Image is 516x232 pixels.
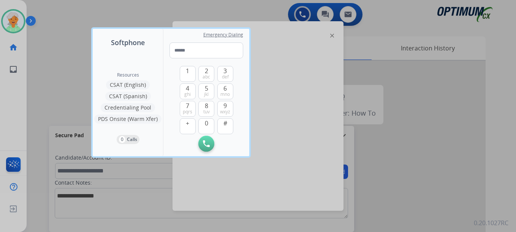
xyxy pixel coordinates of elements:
[203,74,210,80] span: abc
[223,84,227,93] span: 6
[203,32,243,38] span: Emergency Dialing
[205,84,208,93] span: 5
[184,91,191,97] span: ghi
[186,119,189,128] span: +
[198,83,214,99] button: 5jkl
[223,101,227,110] span: 9
[220,91,230,97] span: mno
[180,118,196,134] button: +
[94,114,161,124] button: PDS Onsite (Warm Xfer)
[183,109,192,115] span: pqrs
[203,140,210,147] img: call-button
[180,101,196,117] button: 7pqrs
[111,37,145,48] span: Softphone
[223,119,227,128] span: #
[105,92,151,101] button: CSAT (Spanish)
[198,66,214,82] button: 2abc
[217,66,233,82] button: 3def
[186,101,189,110] span: 7
[205,101,208,110] span: 8
[223,66,227,75] span: 3
[127,136,137,143] p: Calls
[180,83,196,99] button: 4ghi
[117,72,139,78] span: Resources
[106,80,150,89] button: CSAT (English)
[217,118,233,134] button: #
[205,119,208,128] span: 0
[474,218,508,227] p: 0.20.1027RC
[204,91,209,97] span: jkl
[198,118,214,134] button: 0
[205,66,208,75] span: 2
[117,135,139,144] button: 0Calls
[101,103,155,112] button: Credentialing Pool
[217,83,233,99] button: 6mno
[222,74,229,80] span: def
[198,101,214,117] button: 8tuv
[220,109,230,115] span: wxyz
[217,101,233,117] button: 9wxyz
[203,109,210,115] span: tuv
[119,136,125,143] p: 0
[180,66,196,82] button: 1
[186,66,189,75] span: 1
[186,84,189,93] span: 4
